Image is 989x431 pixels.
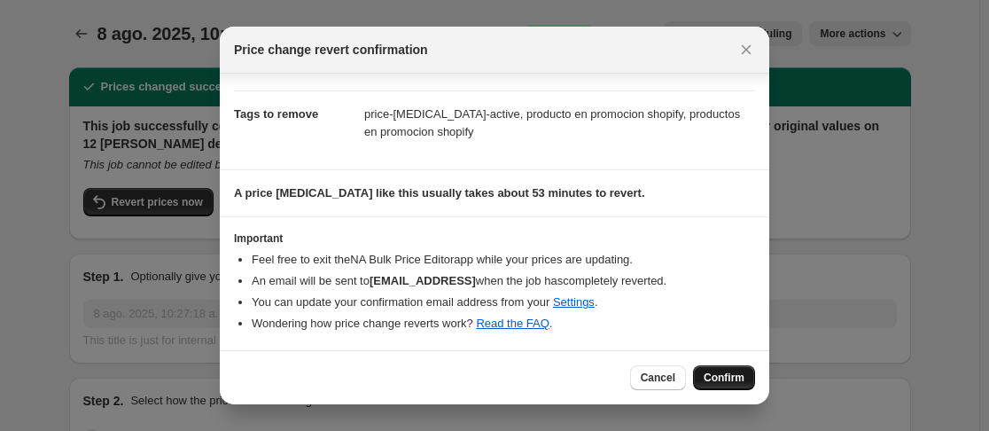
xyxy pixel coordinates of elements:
a: Settings [553,295,595,309]
span: Cancel [641,371,675,385]
span: Price change revert confirmation [234,41,428,59]
dd: price-[MEDICAL_DATA]-active, producto en promocion shopify, productos en promocion shopify [364,90,755,155]
button: Cancel [630,365,686,390]
li: An email will be sent to when the job has completely reverted . [252,272,755,290]
button: Close [734,37,759,62]
h3: Important [234,231,755,246]
li: You can update your confirmation email address from your . [252,294,755,311]
b: A price [MEDICAL_DATA] like this usually takes about 53 minutes to revert. [234,186,645,200]
span: Tags to remove [234,107,318,121]
b: [EMAIL_ADDRESS] [370,274,476,287]
span: Confirm [704,371,744,385]
button: Confirm [693,365,755,390]
li: Wondering how price change reverts work? . [252,315,755,333]
a: Read the FAQ [476,317,549,330]
li: Feel free to exit the NA Bulk Price Editor app while your prices are updating. [252,251,755,269]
